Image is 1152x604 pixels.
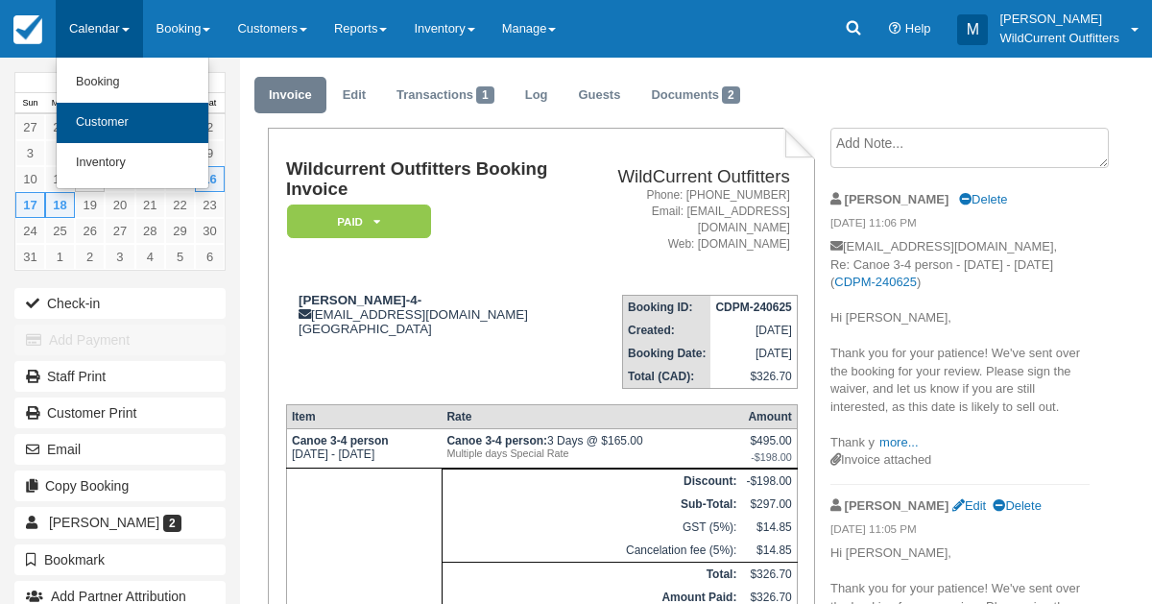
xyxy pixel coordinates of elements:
[14,325,226,355] button: Add Payment
[195,192,225,218] a: 23
[741,563,797,587] td: $326.70
[15,244,45,270] a: 31
[15,218,45,244] a: 24
[636,77,754,114] a: Documents2
[328,77,380,114] a: Edit
[286,204,424,239] a: Paid
[830,451,1090,470] div: Invoice attached
[286,159,575,199] h1: Wildcurrent Outfitters Booking Invoice
[57,62,208,103] a: Booking
[105,218,134,244] a: 27
[746,434,791,463] div: $495.00
[442,539,741,563] td: Cancelation fee (5%):
[741,516,797,539] td: $14.85
[286,429,442,469] td: [DATE] - [DATE]
[845,498,949,513] strong: [PERSON_NAME]
[165,218,195,244] a: 29
[195,218,225,244] a: 30
[254,77,326,114] a: Invoice
[75,244,105,270] a: 2
[45,192,75,218] a: 18
[135,218,165,244] a: 28
[583,167,790,187] h2: WildCurrent Outfitters
[14,398,226,428] a: Customer Print
[15,166,45,192] a: 10
[442,516,741,539] td: GST (5%):
[442,470,741,494] th: Discount:
[15,192,45,218] a: 17
[623,319,711,342] th: Created:
[135,244,165,270] a: 4
[623,296,711,320] th: Booking ID:
[993,498,1041,513] a: Delete
[292,434,389,447] strong: Canoe 3-4 person
[741,470,797,494] td: -$198.00
[722,86,740,104] span: 2
[75,192,105,218] a: 19
[299,293,421,307] strong: [PERSON_NAME]-4-
[195,140,225,166] a: 9
[511,77,563,114] a: Log
[830,521,1090,543] em: [DATE] 11:05 PM
[710,342,797,365] td: [DATE]
[999,10,1119,29] p: [PERSON_NAME]
[286,293,575,336] div: [EMAIL_ADDRESS][DOMAIN_NAME] [GEOGRAPHIC_DATA]
[382,77,509,114] a: Transactions1
[623,342,711,365] th: Booking Date:
[14,471,226,501] button: Copy Booking
[959,192,1007,206] a: Delete
[105,192,134,218] a: 20
[957,14,988,45] div: M
[741,539,797,563] td: $14.85
[746,451,791,463] em: -$198.00
[105,244,134,270] a: 3
[45,166,75,192] a: 11
[15,140,45,166] a: 3
[446,434,547,447] strong: Canoe 3-4 person
[195,244,225,270] a: 6
[135,192,165,218] a: 21
[165,192,195,218] a: 22
[442,563,741,587] th: Total:
[889,23,901,36] i: Help
[13,15,42,44] img: checkfront-main-nav-mini-logo.png
[715,301,791,314] strong: CDPM-240625
[999,29,1119,48] p: WildCurrent Outfitters
[45,93,75,114] th: Mon
[741,405,797,429] th: Amount
[14,507,226,538] a: [PERSON_NAME] 2
[45,114,75,140] a: 28
[45,218,75,244] a: 25
[442,493,741,516] th: Sub-Total:
[905,21,931,36] span: Help
[287,205,431,238] em: Paid
[195,114,225,140] a: 2
[75,218,105,244] a: 26
[710,319,797,342] td: [DATE]
[195,166,225,192] a: 16
[845,192,949,206] strong: [PERSON_NAME]
[446,447,736,459] em: Multiple days Special Rate
[195,93,225,114] th: Sat
[14,361,226,392] a: Staff Print
[879,435,918,449] a: more...
[165,244,195,270] a: 5
[564,77,635,114] a: Guests
[57,103,208,143] a: Customer
[57,143,208,183] a: Inventory
[952,498,986,513] a: Edit
[15,93,45,114] th: Sun
[45,244,75,270] a: 1
[14,288,226,319] button: Check-in
[442,429,741,469] td: 3 Days @ $165.00
[583,187,790,254] address: Phone: [PHONE_NUMBER] Email: [EMAIL_ADDRESS][DOMAIN_NAME] Web: [DOMAIN_NAME]
[476,86,494,104] span: 1
[14,544,226,575] button: Bookmark
[286,405,442,429] th: Item
[45,140,75,166] a: 4
[830,238,1090,451] p: [EMAIL_ADDRESS][DOMAIN_NAME], Re: Canoe 3-4 person - [DATE] - [DATE] ( ) Hi [PERSON_NAME], Thank ...
[15,114,45,140] a: 27
[442,405,741,429] th: Rate
[49,515,159,530] span: [PERSON_NAME]
[710,365,797,389] td: $326.70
